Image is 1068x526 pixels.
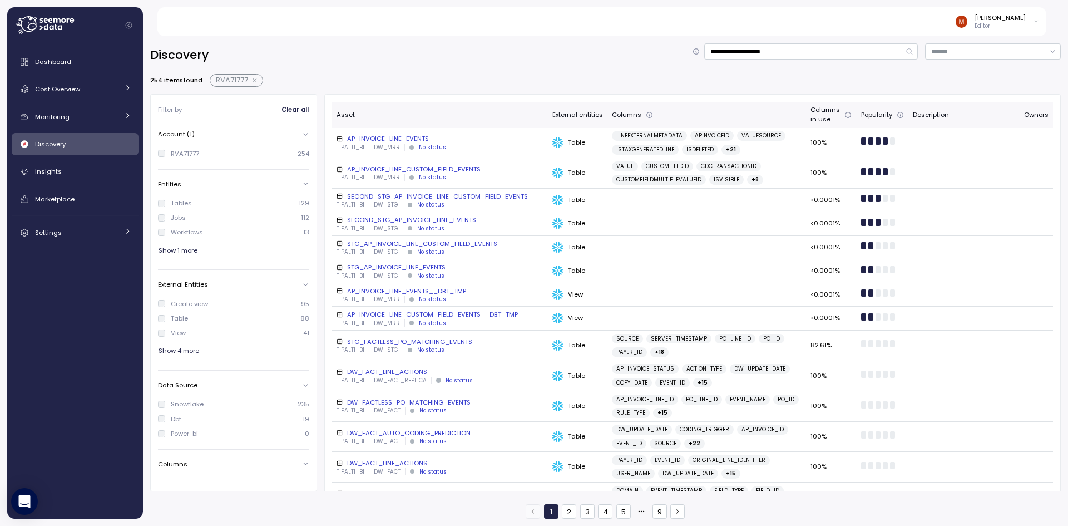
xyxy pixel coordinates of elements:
[696,161,761,171] a: CDCTRANSACTIONID
[651,486,702,496] span: EVENT_TIMESTAMP
[374,377,427,385] p: DW_FACT_REPLICA
[417,248,444,256] div: No status
[726,145,736,155] span: + 21
[171,199,192,208] div: Tables
[759,334,784,344] a: PO_ID
[337,489,543,498] div: STG_FACT_AUTO_CODING_PREDICTION
[686,145,714,155] span: ISDELETED
[337,144,364,151] p: TIPALTI_BI
[337,192,543,201] div: SECOND_STG_AP_INVOICE_LINE_CUSTOM_FIELD_EVENTS
[552,431,603,443] div: Table
[552,110,603,120] div: External entities
[688,455,770,465] a: ORIGINAL_LINE_IDENTIFIER
[122,21,136,30] button: Collapse navigation
[337,215,543,224] div: SECOND_STG_AP_INVOICE_LINE_EVENTS
[650,439,681,449] a: SOURCE
[681,395,722,405] a: PO_LINE_ID
[303,228,309,237] p: 13
[281,102,309,118] button: Clear all
[861,110,904,120] div: Popularity
[612,439,646,449] a: EVENT_ID
[158,130,195,139] p: Account (1)
[337,468,364,476] p: TIPALTI_BI
[612,378,652,388] a: COPY_DATE
[693,455,765,465] span: ORIGINAL_LINE_IDENTIFIER
[612,469,655,479] a: USER_NAME
[374,248,398,256] p: DW_STG
[810,105,852,125] div: Columns in use
[337,337,543,354] a: STG_FACTLESS_PO_MATCHING_EVENTSTIPALTI_BIDW_STGNo status
[301,213,309,222] p: 112
[756,486,779,496] span: FIELD_ID
[374,225,398,233] p: DW_STG
[419,407,447,415] div: No status
[698,378,708,388] span: + 15
[35,140,66,149] span: Discovery
[305,429,309,438] p: 0
[298,149,309,158] p: 254
[337,459,543,475] a: DW_FACT_LINE_ACTIONSTIPALTI_BIDW_FACTNo status
[806,483,856,513] td: 100%
[641,161,693,171] a: CUSTOMFIELDID
[612,110,802,120] div: Columns
[337,215,543,232] a: SECOND_STG_AP_INVOICE_LINE_EVENTSTIPALTI_BIDW_STGNo status
[158,343,200,359] button: Show 4 more
[337,437,364,445] p: TIPALTI_BI
[680,425,729,435] span: CODING_TRIGGER
[552,218,603,229] div: Table
[806,212,856,236] td: <0.0001%
[654,439,676,449] span: SOURCE
[171,213,186,222] div: Jobs
[419,174,446,181] div: No status
[337,110,543,120] div: Asset
[337,346,364,354] p: TIPALTI_BI
[612,408,650,418] a: RULE_TYPE
[12,51,139,73] a: Dashboard
[552,289,603,301] div: View
[337,310,543,327] a: AP_INVOICE_LINE_CUSTOM_FIELD_EVENTS__DBT_TMPTIPALTI_BIDW_MRRNo status
[806,283,856,307] td: <0.0001%
[374,319,400,327] p: DW_MRR
[171,328,186,337] div: View
[616,364,674,374] span: AP_INVOICE_STATUS
[655,455,680,465] span: EVENT_ID
[655,347,664,357] span: + 18
[598,504,612,519] button: 4
[719,334,751,344] span: PO_LINE_ID
[655,378,690,388] a: EVENT_ID
[337,239,543,256] a: STG_AP_INVOICE_LINE_CUSTOM_FIELD_EVENTSTIPALTI_BIDW_STGNo status
[741,425,784,435] span: AP_INVOICE_ID
[710,486,748,496] a: FIELD_TYPE
[763,334,780,344] span: PO_ID
[616,131,683,141] span: LINEEXTERNALMETADATA
[657,408,667,418] span: + 15
[419,296,446,303] div: No status
[337,429,543,437] div: DW_FACT_AUTO_CODING_PREDICTION
[806,259,856,283] td: <0.0001%
[773,395,799,405] a: PO_ID
[337,174,364,181] p: TIPALTI_BI
[612,161,638,171] a: VALUE
[374,437,400,445] p: DW_FACT
[616,175,701,185] span: CUSTOMFIELDMULTIPLEVALUEID
[171,299,208,308] div: Create view
[419,144,446,151] div: No status
[806,189,856,213] td: <0.0001%
[337,398,543,407] div: DW_FACTLESS_PO_MATCHING_EVENTS
[12,78,139,100] a: Cost Overview
[660,378,685,388] span: EVENT_ID
[616,145,674,155] span: ISTAXGENERATEDLINE
[35,112,70,121] span: Monitoring
[171,314,188,323] div: Table
[580,504,595,519] button: 3
[552,137,603,149] div: Table
[150,47,209,63] h2: Discovery
[612,455,647,465] a: PAYER_ID
[646,161,689,171] span: CUSTOMFIELDID
[616,161,634,171] span: VALUE
[552,168,603,179] div: Table
[616,347,642,357] span: PAYER_ID
[35,167,62,176] span: Insights
[337,407,364,415] p: TIPALTI_BI
[281,102,309,117] span: Clear all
